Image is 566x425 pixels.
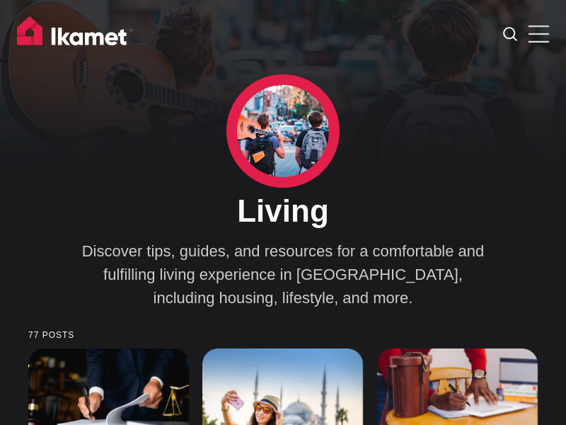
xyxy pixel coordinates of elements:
img: Living [237,85,329,177]
img: Ikamet home [17,16,133,52]
p: Discover tips, guides, and resources for a comfortable and fulfilling living experience in [GEOGR... [71,239,495,310]
small: 77 posts [28,331,538,340]
h1: Living [71,193,495,230]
